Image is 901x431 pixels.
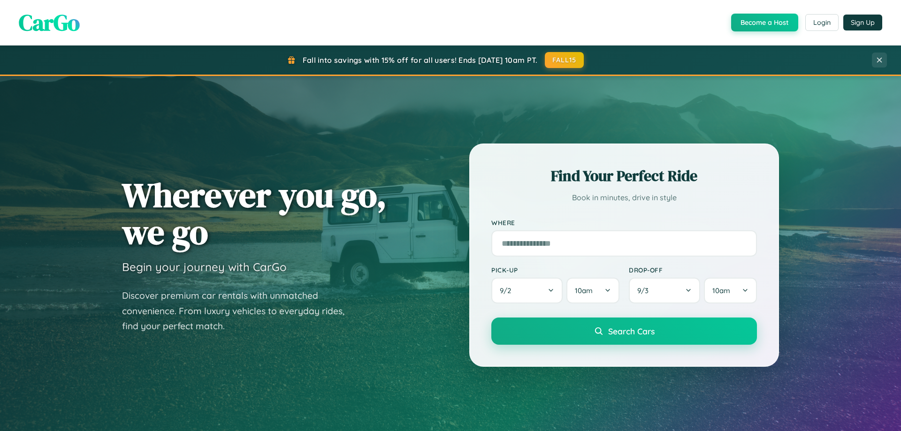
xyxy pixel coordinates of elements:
[491,278,563,303] button: 9/2
[491,191,757,204] p: Book in minutes, drive in style
[545,52,584,68] button: FALL15
[491,166,757,186] h2: Find Your Perfect Ride
[500,286,516,295] span: 9 / 2
[491,318,757,345] button: Search Cars
[575,286,593,295] span: 10am
[608,326,655,336] span: Search Cars
[629,266,757,274] label: Drop-off
[491,266,619,274] label: Pick-up
[19,7,80,38] span: CarGo
[491,219,757,227] label: Where
[731,14,798,31] button: Become a Host
[805,14,839,31] button: Login
[122,176,387,250] h1: Wherever you go, we go
[704,278,757,303] button: 10am
[843,15,882,30] button: Sign Up
[712,286,730,295] span: 10am
[629,278,700,303] button: 9/3
[122,260,287,274] h3: Begin your journey with CarGo
[566,278,619,303] button: 10am
[637,286,653,295] span: 9 / 3
[303,55,538,65] span: Fall into savings with 15% off for all users! Ends [DATE] 10am PT.
[122,288,357,334] p: Discover premium car rentals with unmatched convenience. From luxury vehicles to everyday rides, ...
